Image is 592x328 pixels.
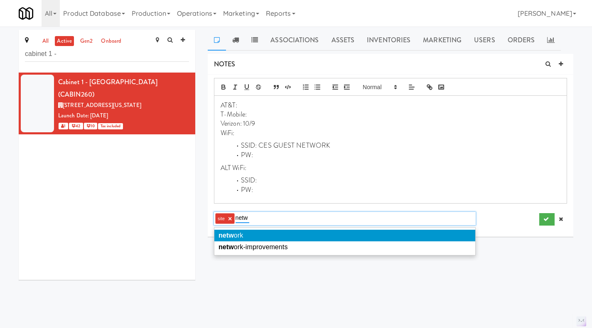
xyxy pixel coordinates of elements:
[214,212,476,225] div: site ×
[19,73,195,134] li: Cabinet 1 - [GEOGRAPHIC_DATA] (CABIN260)[STREET_ADDRESS][US_STATE]Launch Date: [DATE] 1 42 10Tax ...
[59,123,68,129] span: 1
[231,151,560,160] li: PW:
[69,123,83,129] span: 42
[325,30,361,51] a: Assets
[361,30,417,51] a: Inventories
[78,36,95,46] a: gen2
[99,36,123,46] a: onboard
[219,232,234,239] em: netw
[221,101,560,110] p: AT&T:
[40,36,51,46] a: all
[228,215,232,222] a: ×
[231,185,560,195] li: PW:
[501,30,541,51] a: Orders
[231,141,560,151] li: SSID: CES GUEST NETWORK
[25,46,189,62] input: Search site
[221,110,560,119] p: T-Mobile:
[55,36,74,46] a: active
[236,212,249,223] input: Add Tag
[219,243,234,250] em: netw
[218,216,225,221] span: site
[84,123,97,129] span: 10
[468,30,501,51] a: Users
[214,241,475,253] li: network-improvements
[221,163,560,173] p: ALT WiFi:
[19,6,33,21] img: Micromart
[215,213,235,224] li: site ×
[214,59,236,69] span: NOTES
[221,129,560,138] p: WiFi:
[58,111,189,121] div: Launch Date: [DATE]
[231,176,560,185] li: SSID:
[221,119,560,128] p: Verizon: 10/9
[63,101,141,109] span: [STREET_ADDRESS][US_STATE]
[264,30,325,51] a: Associations
[219,243,288,250] span: ork-improvements
[417,30,468,51] a: Marketing
[214,230,475,241] li: network
[219,232,243,239] span: ork
[98,123,123,129] span: Tax included
[58,76,189,100] div: Cabinet 1 - [GEOGRAPHIC_DATA] (CABIN260)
